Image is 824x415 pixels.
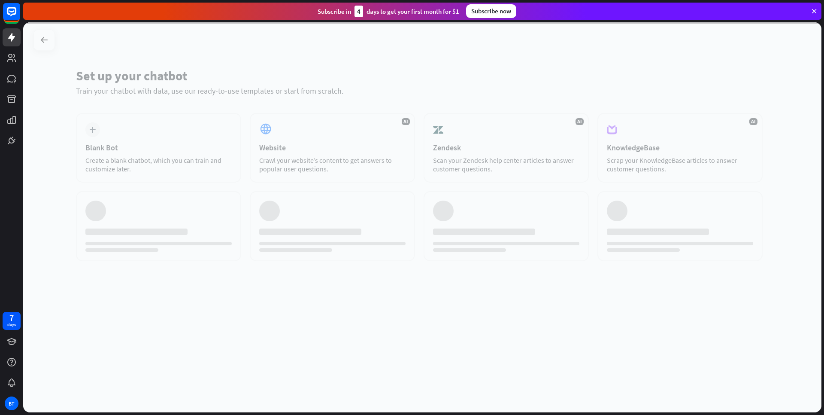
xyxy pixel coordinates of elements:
[318,6,459,17] div: Subscribe in days to get your first month for $1
[466,4,516,18] div: Subscribe now
[3,312,21,330] a: 7 days
[9,314,14,322] div: 7
[5,397,18,410] div: BT
[354,6,363,17] div: 4
[7,322,16,328] div: days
